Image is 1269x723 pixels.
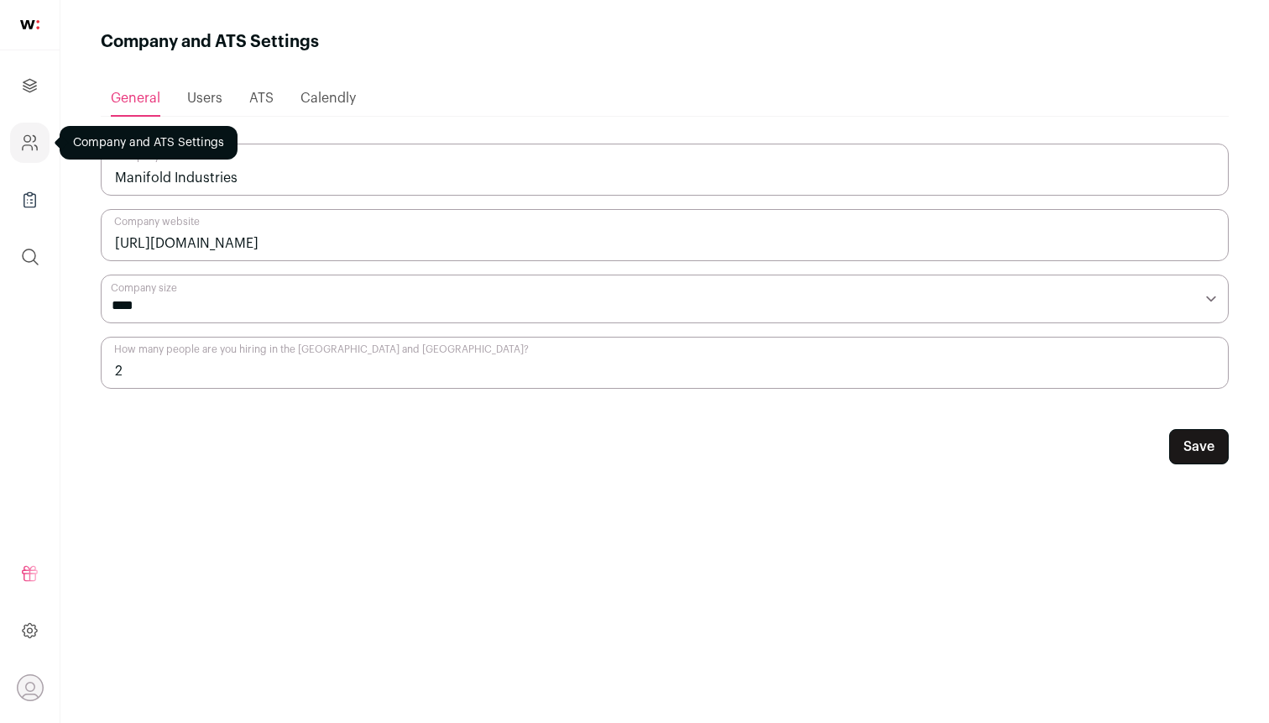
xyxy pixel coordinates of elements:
span: General [111,92,160,105]
a: Projects [10,65,50,106]
a: Company and ATS Settings [10,123,50,163]
button: Save [1169,429,1229,464]
span: ATS [249,92,274,105]
a: ATS [249,81,274,115]
span: Calendly [300,92,356,105]
input: Company name [101,144,1229,196]
a: Company Lists [10,180,50,220]
a: Users [187,81,222,115]
input: How many people are you hiring in the US and Canada? [101,337,1229,389]
div: Company and ATS Settings [60,126,238,160]
img: wellfound-shorthand-0d5821cbd27db2630d0214b213865d53afaa358527fdda9d0ea32b1df1b89c2c.svg [20,20,39,29]
span: Users [187,92,222,105]
input: Company website [101,209,1229,261]
button: Open dropdown [17,674,44,701]
a: Calendly [300,81,356,115]
h1: Company and ATS Settings [101,30,319,54]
